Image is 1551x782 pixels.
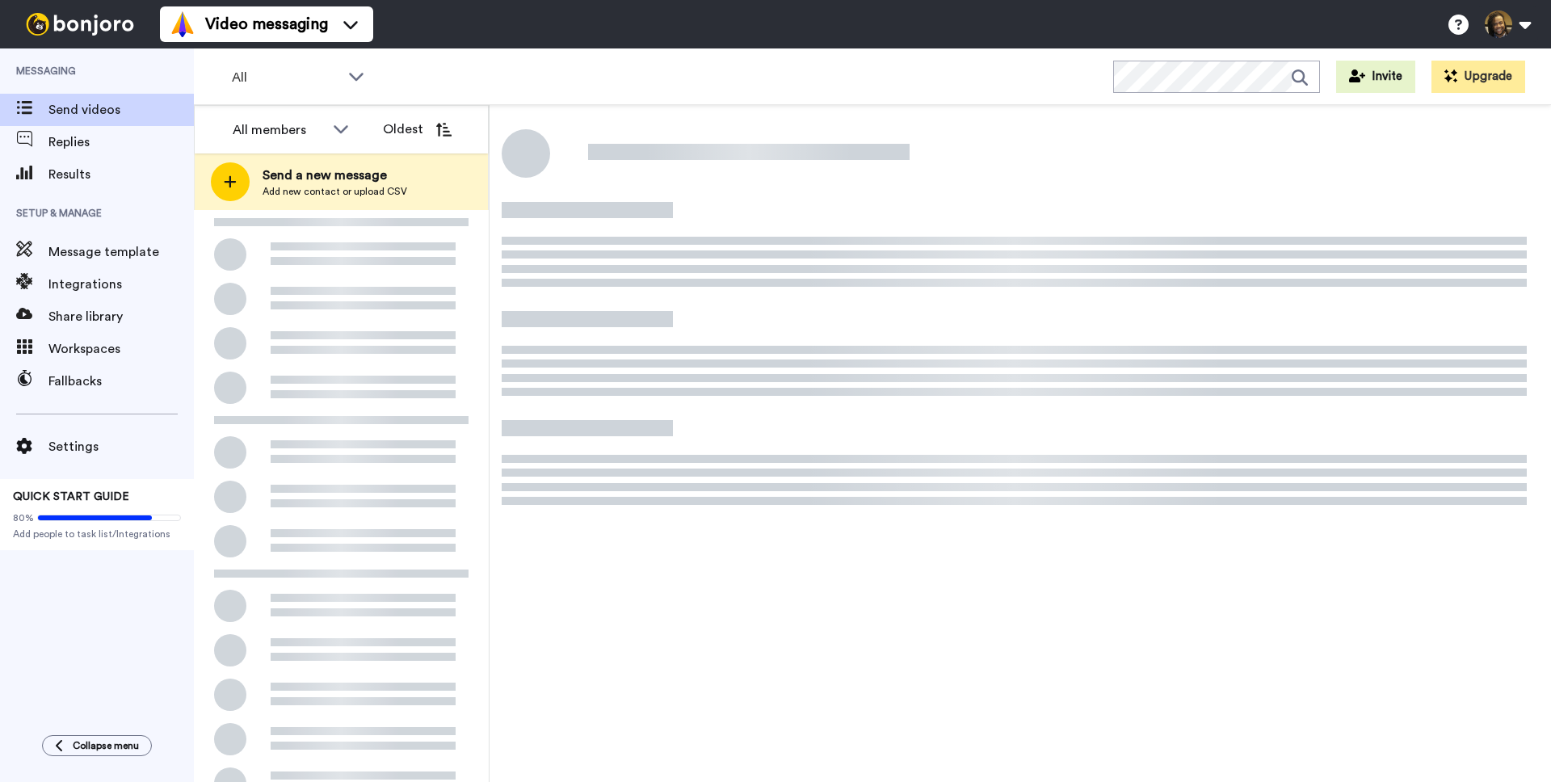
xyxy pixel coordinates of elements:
span: Add new contact or upload CSV [263,185,407,198]
span: Add people to task list/Integrations [13,528,181,540]
button: Invite [1336,61,1415,93]
span: Message template [48,242,194,262]
span: Collapse menu [73,739,139,752]
span: Video messaging [205,13,328,36]
img: bj-logo-header-white.svg [19,13,141,36]
span: Fallbacks [48,372,194,391]
img: vm-color.svg [170,11,195,37]
button: Oldest [371,113,464,145]
span: Share library [48,307,194,326]
div: All members [233,120,325,140]
span: Workspaces [48,339,194,359]
span: Send videos [48,100,194,120]
button: Upgrade [1431,61,1525,93]
span: Integrations [48,275,194,294]
span: 80% [13,511,34,524]
span: All [232,68,340,87]
span: Settings [48,437,194,456]
span: Send a new message [263,166,407,185]
button: Collapse menu [42,735,152,756]
span: QUICK START GUIDE [13,491,129,502]
span: Results [48,165,194,184]
span: Replies [48,132,194,152]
